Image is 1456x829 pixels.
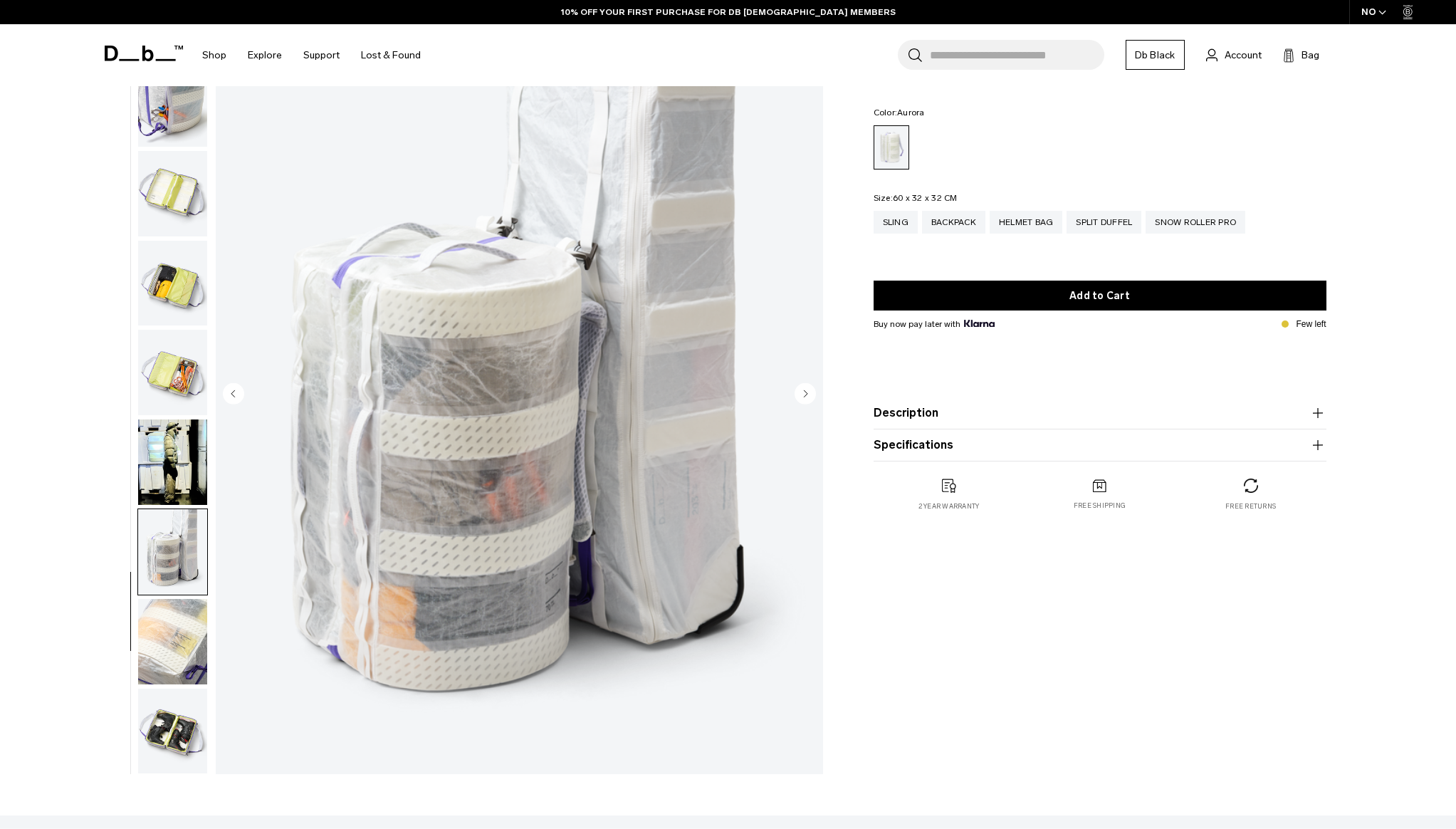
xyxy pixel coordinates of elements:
[138,151,207,236] img: Weigh_Lighter_Split_Duffel_70L_5.png
[1074,501,1126,511] p: Free shipping
[138,419,207,505] img: Weigh Lighter Split Duffel 70L Aurora
[918,501,980,511] p: 2 year warranty
[137,150,208,237] button: Weigh_Lighter_Split_Duffel_70L_5.png
[1225,501,1276,511] p: Free returns
[893,193,958,203] span: 60 x 32 x 32 CM
[1067,211,1141,234] a: Split Duffel
[138,241,207,326] img: Weigh_Lighter_Split_Duffel_70L_6.png
[1225,48,1262,63] span: Account
[874,108,925,117] legend: Color:
[138,689,207,774] img: Weigh_Lighter_Split_Duffel_70L_8.png
[561,6,896,19] a: 10% OFF YOUR FIRST PURCHASE FOR DB [DEMOGRAPHIC_DATA] MEMBERS
[137,61,208,147] button: Weigh_Lighter_Split_Duffel_70L_4.png
[990,211,1063,234] a: Helmet Bag
[1126,40,1185,70] a: Db Black
[137,598,208,685] button: Weigh_Lighter_Split_Duffel_70L_10.png
[1146,211,1245,234] a: Snow Roller Pro
[897,108,925,118] span: Aurora
[964,320,995,327] img: {"height" => 20, "alt" => "Klarna"}
[137,688,208,775] button: Weigh_Lighter_Split_Duffel_70L_8.png
[874,211,918,234] a: Sling
[138,330,207,415] img: Weigh_Lighter_Split_Duffel_70L_7.png
[303,30,340,80] a: Support
[874,405,1326,422] button: Description
[922,211,985,234] a: Backpack
[874,281,1326,311] button: Add to Cart
[137,329,208,416] button: Weigh_Lighter_Split_Duffel_70L_7.png
[223,382,244,407] button: Previous slide
[202,30,226,80] a: Shop
[1296,318,1326,330] p: Few left
[216,16,823,774] li: 10 / 12
[138,599,207,684] img: Weigh_Lighter_Split_Duffel_70L_10.png
[248,30,282,80] a: Explore
[874,194,958,202] legend: Size:
[1302,48,1319,63] span: Bag
[795,382,816,407] button: Next slide
[216,16,823,774] img: Weigh_Lighter_Split_Duffel_70L_9.png
[137,419,208,506] button: Weigh Lighter Split Duffel 70L Aurora
[874,125,909,170] a: Aurora
[137,509,208,595] button: Weigh_Lighter_Split_Duffel_70L_9.png
[874,318,995,330] span: Buy now pay later with
[138,509,207,595] img: Weigh_Lighter_Split_Duffel_70L_9.png
[137,240,208,327] button: Weigh_Lighter_Split_Duffel_70L_6.png
[874,437,1326,454] button: Specifications
[361,30,421,80] a: Lost & Found
[1206,46,1262,63] a: Account
[192,24,431,86] nav: Main Navigation
[138,61,207,147] img: Weigh_Lighter_Split_Duffel_70L_4.png
[1283,46,1319,63] button: Bag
